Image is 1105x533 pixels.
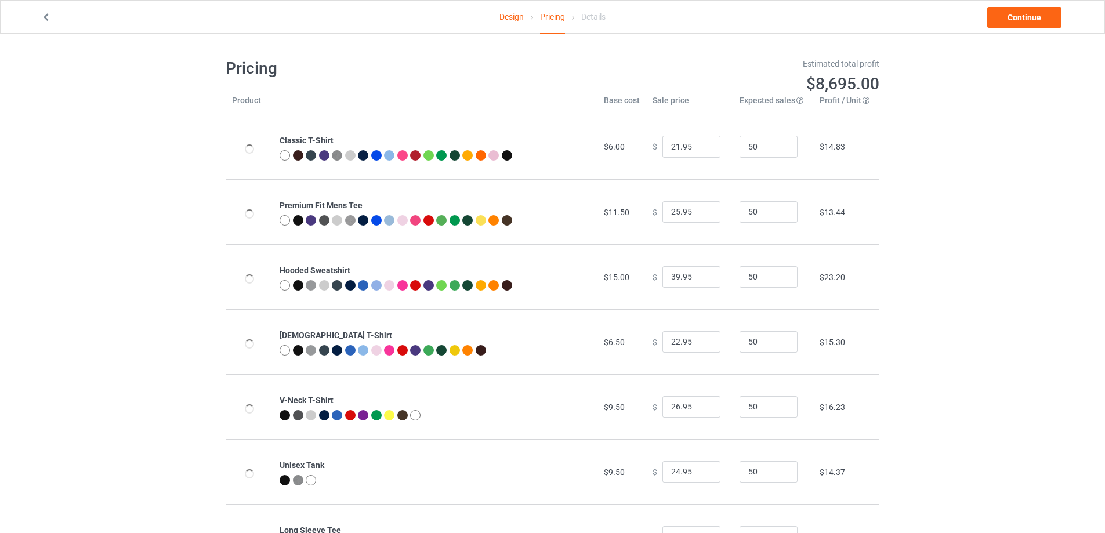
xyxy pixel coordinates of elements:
b: Hooded Sweatshirt [280,266,350,275]
img: heather_texture.png [293,475,303,485]
span: $9.50 [604,467,625,477]
th: Expected sales [733,95,813,114]
img: heather_texture.png [332,150,342,161]
h1: Pricing [226,58,545,79]
span: $14.37 [820,467,845,477]
th: Base cost [597,95,646,114]
b: Classic T-Shirt [280,136,334,145]
a: Continue [987,7,1061,28]
span: $ [653,337,657,346]
span: $16.23 [820,403,845,412]
span: $ [653,207,657,216]
th: Sale price [646,95,733,114]
b: [DEMOGRAPHIC_DATA] T-Shirt [280,331,392,340]
span: $ [653,272,657,281]
span: $15.00 [604,273,629,282]
span: $15.30 [820,338,845,347]
span: $6.50 [604,338,625,347]
span: $14.83 [820,142,845,151]
a: Design [499,1,524,33]
span: $ [653,142,657,151]
th: Profit / Unit [813,95,879,114]
span: $8,695.00 [806,74,879,93]
b: V-Neck T-Shirt [280,396,334,405]
span: $6.00 [604,142,625,151]
span: $ [653,467,657,476]
span: $9.50 [604,403,625,412]
b: Unisex Tank [280,461,324,470]
th: Product [226,95,273,114]
div: Pricing [540,1,565,34]
img: heather_texture.png [345,215,356,226]
span: $13.44 [820,208,845,217]
span: $23.20 [820,273,845,282]
span: $ [653,402,657,411]
b: Premium Fit Mens Tee [280,201,363,210]
div: Estimated total profit [561,58,880,70]
div: Details [581,1,606,33]
span: $11.50 [604,208,629,217]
